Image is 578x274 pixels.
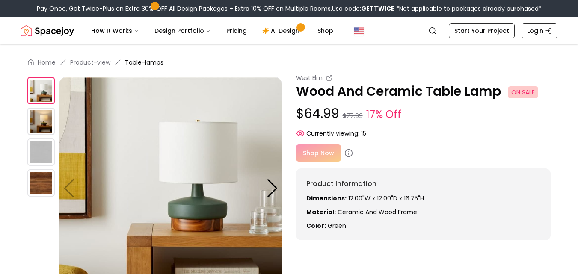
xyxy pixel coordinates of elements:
span: Use code: [332,4,394,13]
img: https://storage.googleapis.com/spacejoy-main/assets/60ec6f1c64afb90023c86f87/product_0_e44iobiokfn [27,77,55,104]
img: Spacejoy Logo [21,22,74,39]
nav: Main [84,22,340,39]
strong: Material: [306,208,336,216]
img: United States [354,26,364,36]
span: Table-lamps [125,58,163,67]
button: How It Works [84,22,146,39]
button: Design Portfolio [148,22,218,39]
a: AI Design [255,22,309,39]
a: Pricing [219,22,254,39]
a: Home [38,58,56,67]
nav: breadcrumb [27,58,551,67]
strong: Color: [306,221,326,230]
h6: Product Information [306,179,541,189]
span: Currently viewing: [306,129,359,138]
a: Start Your Project [449,23,515,38]
a: Product-view [70,58,110,67]
span: *Not applicable to packages already purchased* [394,4,542,13]
span: Ceramic and wood frame [338,208,417,216]
a: Login [522,23,557,38]
small: $77.99 [343,112,363,120]
div: Pay Once, Get Twice-Plus an Extra 30% OFF All Design Packages + Extra 10% OFF on Multiple Rooms. [37,4,542,13]
img: https://storage.googleapis.com/spacejoy-main/assets/60ec6f1c64afb90023c86f87/product_2_30115od8e3f2 [27,138,55,166]
img: https://storage.googleapis.com/spacejoy-main/assets/60ec6f1c64afb90023c86f87/product_1_i7e91m9mgba [27,108,55,135]
nav: Global [21,17,557,44]
a: Shop [311,22,340,39]
span: 15 [361,129,366,138]
b: GETTWICE [361,4,394,13]
img: https://storage.googleapis.com/spacejoy-main/assets/60ec6f1c64afb90023c86f87/product_3_do3i7jfk5b97 [27,169,55,197]
small: 17% Off [366,107,401,122]
p: 12.00"W x 12.00"D x 16.75"H [306,194,541,203]
p: Wood And Ceramic Table Lamp [296,84,551,99]
span: ON SALE [508,86,538,98]
strong: Dimensions: [306,194,347,203]
p: $64.99 [296,106,551,122]
span: green [328,221,346,230]
a: Spacejoy [21,22,74,39]
small: West Elm [296,74,323,82]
